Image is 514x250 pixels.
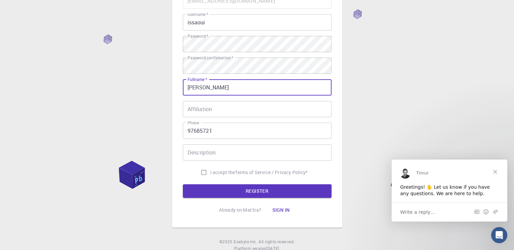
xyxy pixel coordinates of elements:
span: I accept the [210,169,235,176]
span: Exabyte Inc. [234,239,257,244]
button: Sign in [267,203,295,217]
a: Terms of Service / Privacy Policy* [235,169,308,176]
p: Terms of Service / Privacy Policy * [235,169,308,176]
p: Already on Mat3ra? [219,207,262,213]
a: Exabyte Inc. [234,238,257,245]
span: © 2025 [219,238,234,245]
label: Password confirmation [188,55,233,61]
iframe: Intercom live chat [491,227,507,243]
span: All rights reserved. [259,238,295,245]
button: REGISTER [183,184,332,198]
iframe: Intercom live chat message [392,160,507,222]
label: username [188,12,208,17]
label: Fullname [188,77,207,82]
label: Phone [188,120,199,126]
label: Password [188,33,208,39]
